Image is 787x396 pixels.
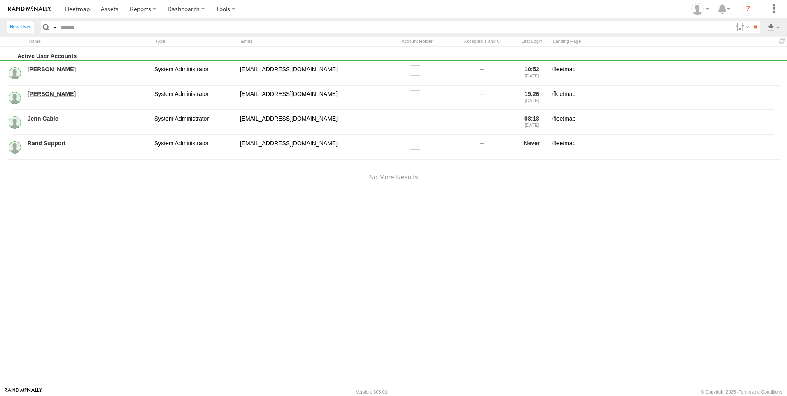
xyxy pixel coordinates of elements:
div: jcablejr@cti-coord.net [239,64,383,82]
a: Terms and Conditions [739,389,782,394]
div: 08:18 [DATE] [516,114,547,131]
label: Read only [410,65,424,76]
label: Read only [410,90,424,100]
label: Search Filter Options [733,21,750,33]
div: jcablesr@comcast.net [239,89,383,107]
span: Refresh [777,37,787,45]
a: Jenn Cable [28,115,149,122]
div: coordinators@rand.com [239,138,383,156]
div: fleetmap [551,114,780,131]
label: Create New User [7,21,34,33]
div: © Copyright 2025 - [701,389,782,394]
label: Export results as... [766,21,780,33]
div: fleetmap [551,89,780,107]
label: Read only [410,140,424,150]
div: 19:26 [DATE] [516,89,547,107]
div: Has user accepted Terms and Conditions [451,37,513,45]
div: Email [239,37,383,45]
label: Search Query [51,21,58,33]
a: Rand Support [28,140,149,147]
div: Version: 308.01 [356,389,387,394]
div: Landing Page [551,37,774,45]
div: Type [153,37,235,45]
a: [PERSON_NAME] [28,65,149,73]
label: Read only [410,115,424,125]
i: ? [741,2,754,16]
div: Last Login [516,37,547,45]
img: rand-logo.svg [8,6,51,12]
div: fleetmap [551,138,780,156]
div: System Administrator [153,64,235,82]
div: System Administrator [153,114,235,131]
div: Account Holder [386,37,448,45]
div: Name [26,37,150,45]
div: fleetmap [551,64,780,82]
a: [PERSON_NAME] [28,90,149,98]
div: System Administrator [153,138,235,156]
a: Visit our Website [5,388,42,396]
div: Jenn Cable [688,3,712,15]
div: jennc@cti-coord.net [239,114,383,131]
div: System Administrator [153,89,235,107]
div: 10:52 [DATE] [516,64,547,82]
